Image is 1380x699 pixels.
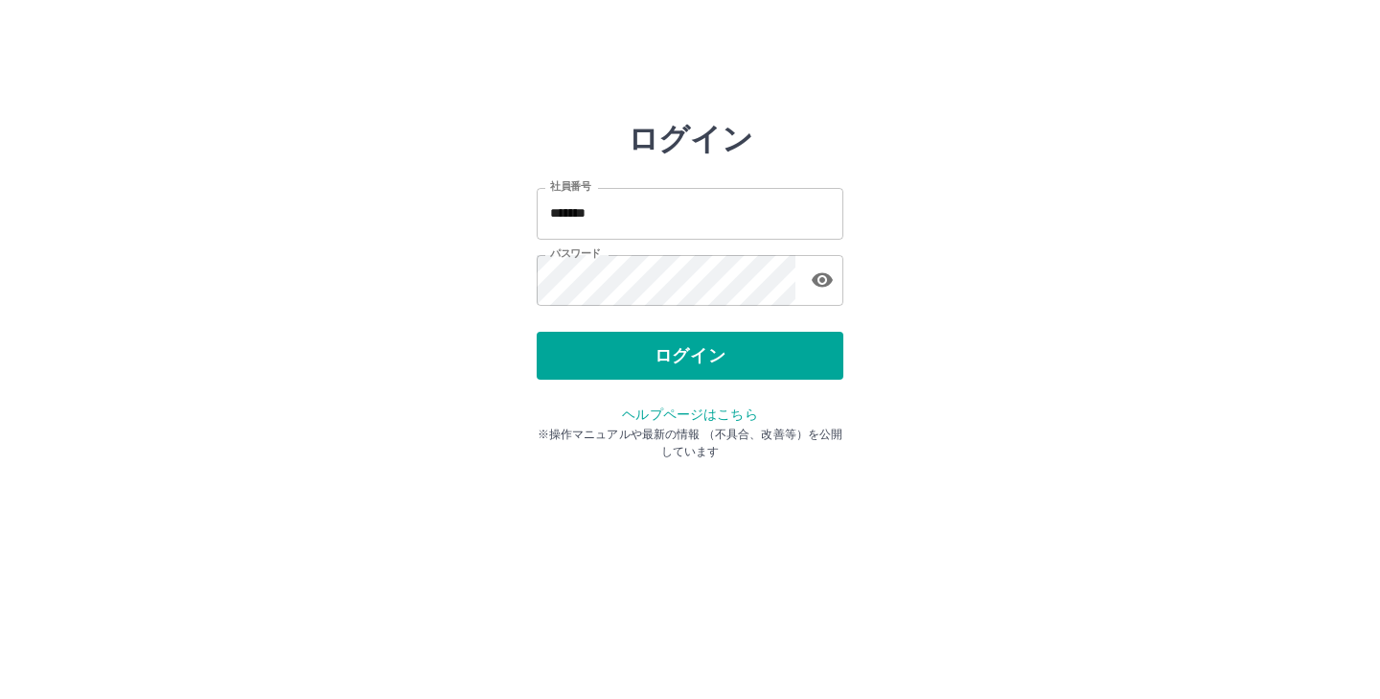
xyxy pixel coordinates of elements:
[537,426,843,460] p: ※操作マニュアルや最新の情報 （不具合、改善等）を公開しています
[622,407,757,422] a: ヘルプページはこちら
[628,121,753,157] h2: ログイン
[550,246,601,261] label: パスワード
[550,179,590,194] label: 社員番号
[537,332,843,380] button: ログイン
